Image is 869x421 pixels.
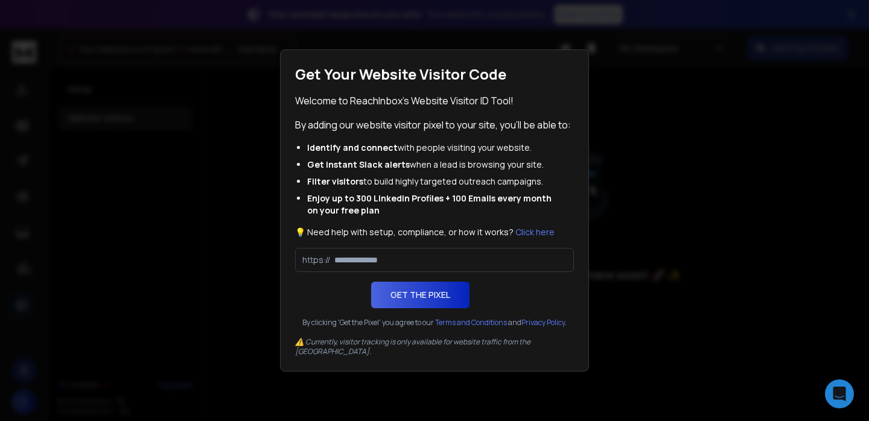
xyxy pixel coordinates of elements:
[295,226,574,238] p: 💡 Need help with setup, compliance, or how it works?
[307,142,562,154] li: with people visiting your website.
[295,93,574,108] p: Welcome to ReachInbox's Website Visitor ID Tool!
[825,379,854,408] div: Open Intercom Messenger
[307,176,363,187] span: Filter visitors
[307,142,398,153] span: Identify and connect
[521,317,565,328] a: Privacy Policy
[515,226,555,238] button: Click here
[295,118,574,132] p: By adding our website visitor pixel to your site, you'll be able to:
[307,159,410,170] span: Get instant Slack alerts
[295,318,574,328] p: By clicking 'Get the Pixel' you agree to our and .
[295,337,574,356] p: ⚠️ Currently, visitor tracking is only available for website traffic from the [GEOGRAPHIC_DATA].
[307,192,562,217] li: Enjoy up to 300 LinkedIn Profiles + 100 Emails every month on your free plan
[307,176,562,188] li: to build highly targeted outreach campaigns.
[307,159,562,171] li: when a lead is browsing your site.
[371,282,470,308] button: Get the Pixel
[295,65,574,84] h1: Get Your Website Visitor Code
[435,317,507,328] a: Terms and Conditions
